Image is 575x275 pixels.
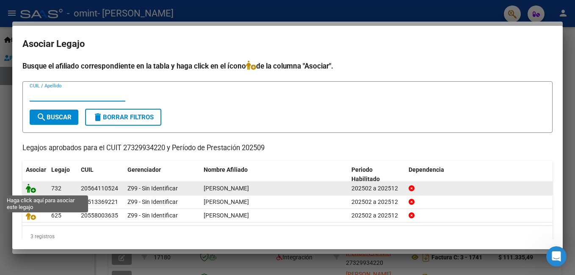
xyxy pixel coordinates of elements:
[546,246,567,267] iframe: Intercom live chat
[30,110,78,125] button: Buscar
[6,5,22,21] button: go back
[22,143,553,154] p: Legajos aprobados para el CUIT 27329934220 y Período de Prestación 202509
[204,166,248,173] span: Nombre Afiliado
[351,184,402,193] div: 202502 a 202512
[24,6,38,20] img: Profile image for Fin
[84,106,158,123] button: ⚠️ Factura duplicada
[149,5,164,20] div: Cerrar
[81,166,94,173] span: CUIL
[93,112,103,122] mat-icon: delete
[127,166,161,173] span: Gerenciador
[405,161,553,189] datatable-header-cell: Dependencia
[22,60,553,71] h4: Busque el afiliado correspondiente en la tabla y haga click en el ícono de la columna "Asociar".
[36,112,47,122] mat-icon: search
[351,211,402,220] div: 202502 a 202512
[351,197,402,207] div: 202502 a 202512
[133,5,149,21] button: Inicio
[73,191,158,208] button: 📋 Prácticas autorizadas
[127,212,178,219] span: Z99 - Sin Identificar
[127,198,178,205] span: Z99 - Sin Identificar
[124,161,200,189] datatable-header-cell: Gerenciador
[81,197,118,207] div: 20513369221
[95,35,158,52] button: 📑 Asociar legajo
[22,161,48,189] datatable-header-cell: Asociar
[22,36,553,52] h2: Asociar Legajo
[409,166,444,173] span: Dependencia
[351,166,380,183] span: Periodo Habilitado
[85,109,161,126] button: Borrar Filtros
[81,184,118,193] div: 20564110524
[26,166,46,173] span: Asociar
[51,212,61,219] span: 625
[36,113,72,121] span: Buscar
[81,211,118,220] div: 20558003635
[41,10,130,23] p: El equipo también puede ayudar
[65,212,158,229] button: 🔙 Volver al menú principal
[348,161,405,189] datatable-header-cell: Periodo Habilitado
[61,127,158,144] button: 🧾 Validación de CAE (ARCA)
[93,113,154,121] span: Borrar Filtros
[51,198,61,205] span: 650
[77,161,124,189] datatable-header-cell: CUIL
[61,148,158,165] button: 🗑️ Eliminar factura con error
[41,3,51,10] h1: Fin
[14,56,158,81] button: ⬆️ Cargar Factura Discapacidad / Nota de Crédito
[204,198,249,205] span: CARDOSO MATEO NICOLAS
[69,85,158,102] button: 🔍 Buscar y editar factura
[34,170,158,187] button: 🏷️ ¿A qué área pertenece mi factura?
[200,161,348,189] datatable-header-cell: Nombre Afiliado
[51,185,61,192] span: 732
[204,185,249,192] span: CARDOSO RAMIRO EZEQUIEL
[22,226,553,247] div: 3 registros
[51,166,70,173] span: Legajo
[204,212,249,219] span: CARDOSO VALENTIN MANUEL
[127,185,178,192] span: Z99 - Sin Identificar
[48,161,77,189] datatable-header-cell: Legajo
